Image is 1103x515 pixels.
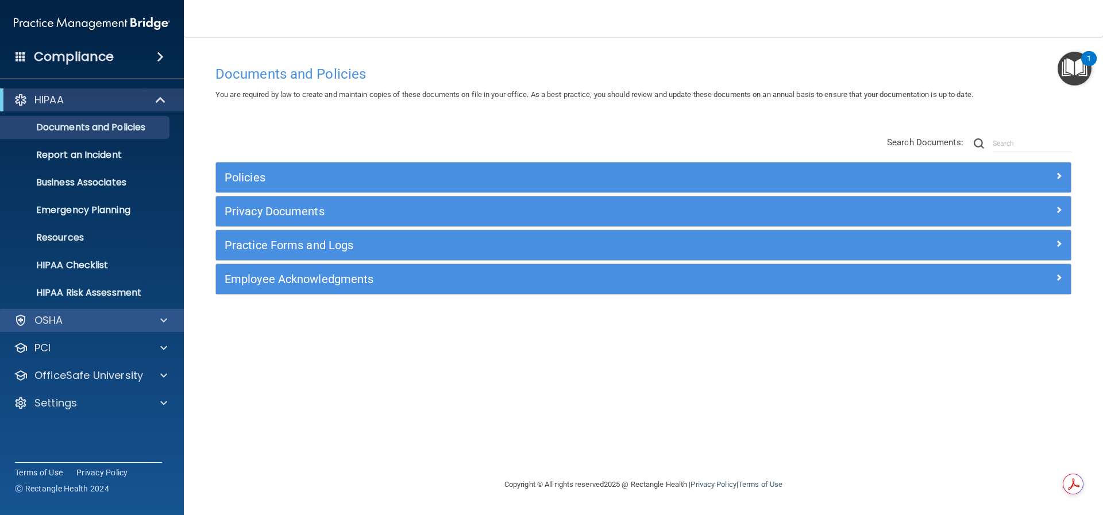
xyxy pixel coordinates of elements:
a: OSHA [14,313,167,327]
h4: Documents and Policies [215,67,1071,82]
a: Terms of Use [15,467,63,478]
span: Search Documents: [887,137,963,148]
p: Emergency Planning [7,204,164,216]
p: Documents and Policies [7,122,164,133]
a: Terms of Use [738,480,782,489]
div: 1 [1087,59,1091,73]
img: PMB logo [14,12,170,35]
a: HIPAA [14,93,167,107]
a: Practice Forms and Logs [225,236,1062,254]
input: Search [993,135,1071,152]
p: PCI [34,341,51,355]
a: Policies [225,168,1062,187]
h4: Compliance [34,49,114,65]
p: HIPAA [34,93,64,107]
h5: Practice Forms and Logs [225,239,849,251]
p: HIPAA Checklist [7,260,164,271]
div: Copyright © All rights reserved 2025 @ Rectangle Health | | [434,466,853,503]
a: Employee Acknowledgments [225,270,1062,288]
h5: Privacy Documents [225,205,849,218]
a: OfficeSafe University [14,369,167,382]
a: PCI [14,341,167,355]
h5: Employee Acknowledgments [225,273,849,285]
button: Open Resource Center, 1 new notification [1058,52,1092,86]
p: HIPAA Risk Assessment [7,287,164,299]
a: Settings [14,396,167,410]
p: Business Associates [7,177,164,188]
p: OfficeSafe University [34,369,143,382]
p: Report an Incident [7,149,164,161]
img: ic-search.3b580494.png [974,138,984,149]
a: Privacy Policy [691,480,736,489]
a: Privacy Policy [76,467,128,478]
p: Settings [34,396,77,410]
span: Ⓒ Rectangle Health 2024 [15,483,109,494]
a: Privacy Documents [225,202,1062,220]
span: You are required by law to create and maintain copies of these documents on file in your office. ... [215,90,973,99]
p: OSHA [34,313,63,327]
p: Resources [7,232,164,243]
h5: Policies [225,171,849,184]
iframe: Drift Widget Chat Controller [904,433,1089,479]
